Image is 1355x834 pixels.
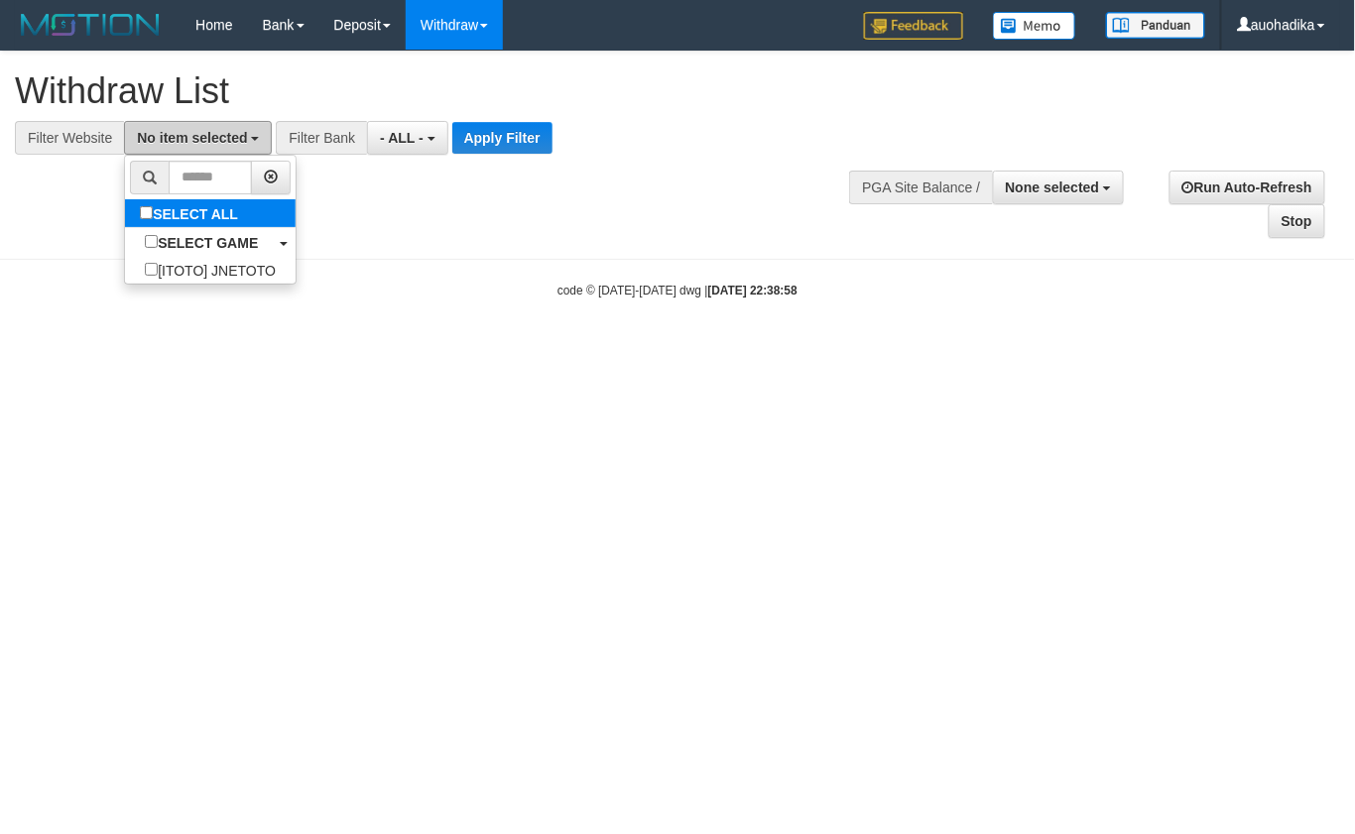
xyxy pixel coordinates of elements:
[125,228,296,256] a: SELECT GAME
[15,71,884,111] h1: Withdraw List
[125,199,258,227] label: SELECT ALL
[1106,12,1205,39] img: panduan.png
[125,256,296,284] label: [ITOTO] JNETOTO
[452,122,553,154] button: Apply Filter
[158,235,258,251] b: SELECT GAME
[993,171,1125,204] button: None selected
[145,235,158,248] input: SELECT GAME
[1170,171,1325,204] a: Run Auto-Refresh
[1006,179,1100,195] span: None selected
[557,284,798,298] small: code © [DATE]-[DATE] dwg |
[1269,204,1325,238] a: Stop
[145,263,158,276] input: [ITOTO] JNETOTO
[367,121,447,155] button: - ALL -
[849,171,992,204] div: PGA Site Balance /
[124,121,272,155] button: No item selected
[864,12,963,40] img: Feedback.jpg
[137,130,247,146] span: No item selected
[140,206,153,219] input: SELECT ALL
[15,10,166,40] img: MOTION_logo.png
[708,284,798,298] strong: [DATE] 22:38:58
[380,130,424,146] span: - ALL -
[276,121,367,155] div: Filter Bank
[15,121,124,155] div: Filter Website
[993,12,1076,40] img: Button%20Memo.svg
